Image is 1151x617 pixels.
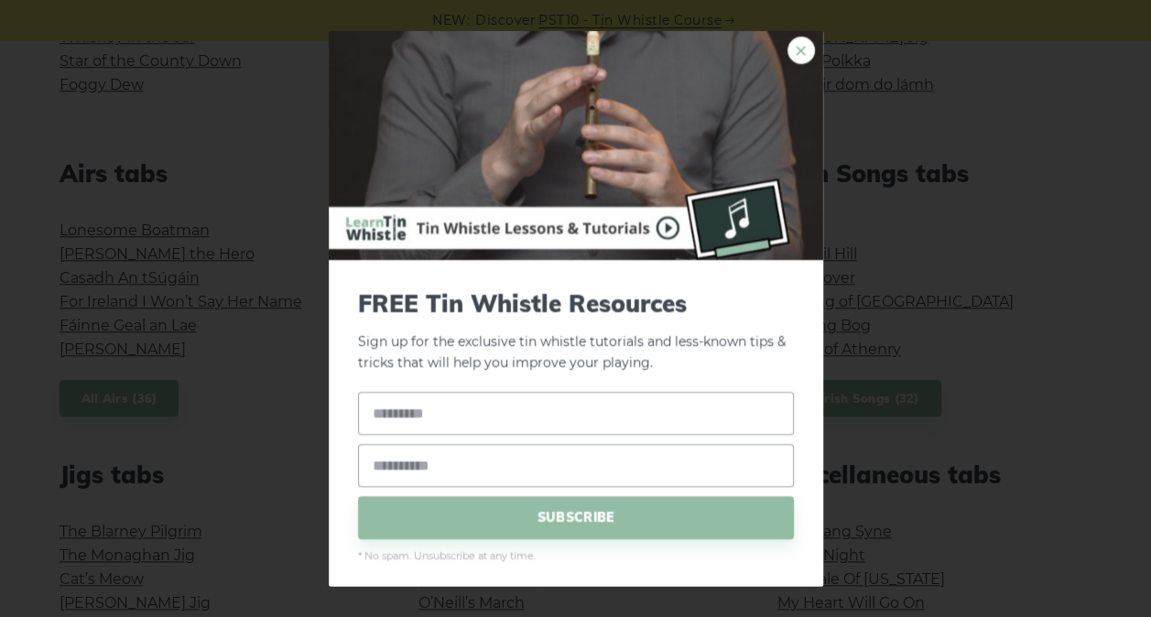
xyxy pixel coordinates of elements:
[358,289,794,373] p: Sign up for the exclusive tin whistle tutorials and less-known tips & tricks that will help you i...
[358,289,794,318] span: FREE Tin Whistle Resources
[358,547,794,564] span: * No spam. Unsubscribe at any time.
[787,37,815,64] a: ×
[329,31,823,260] img: Tin Whistle Buying Guide Preview
[358,495,794,538] span: SUBSCRIBE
